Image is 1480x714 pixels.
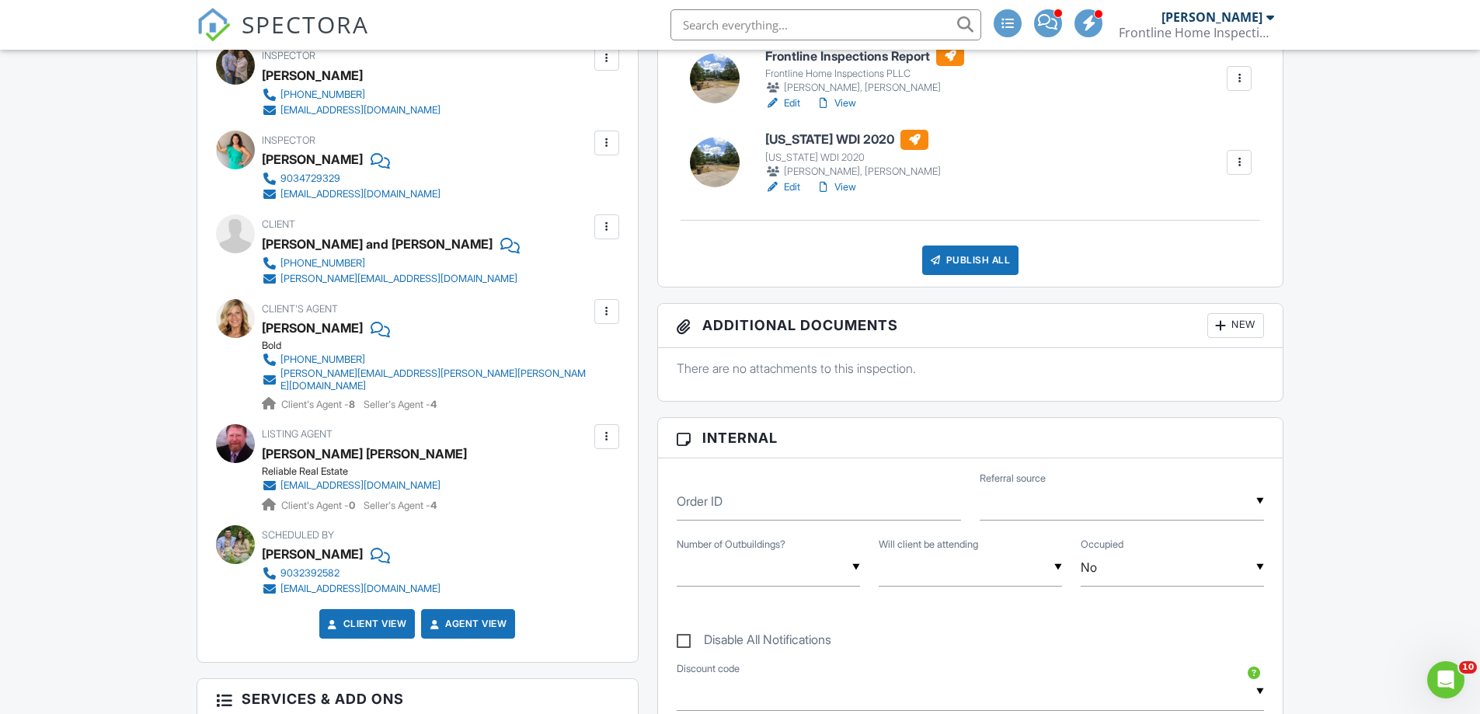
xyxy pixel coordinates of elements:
[349,399,355,410] strong: 8
[280,583,441,595] div: [EMAIL_ADDRESS][DOMAIN_NAME]
[197,8,231,42] img: The Best Home Inspection Software - Spectora
[765,130,941,150] h6: [US_STATE] WDI 2020
[765,96,800,111] a: Edit
[262,566,441,581] a: 9032392582
[262,271,517,287] a: [PERSON_NAME][EMAIL_ADDRESS][DOMAIN_NAME]
[765,46,964,66] h6: Frontline Inspections Report
[280,89,365,101] div: [PHONE_NUMBER]
[262,64,363,87] div: [PERSON_NAME]
[280,188,441,200] div: [EMAIL_ADDRESS][DOMAIN_NAME]
[922,246,1019,275] div: Publish All
[364,399,437,410] span: Seller's Agent -
[765,164,941,179] div: [PERSON_NAME], [PERSON_NAME]
[677,632,831,652] label: Disable All Notifications
[765,80,964,96] div: [PERSON_NAME], [PERSON_NAME]
[1119,25,1274,40] div: Frontline Home Inspections
[349,500,355,511] strong: 0
[765,68,964,80] div: Frontline Home Inspections PLLC
[262,218,295,230] span: Client
[677,360,1265,377] p: There are no attachments to this inspection.
[280,104,441,117] div: [EMAIL_ADDRESS][DOMAIN_NAME]
[262,428,333,440] span: Listing Agent
[197,21,369,54] a: SPECTORA
[364,500,437,511] span: Seller's Agent -
[262,186,441,202] a: [EMAIL_ADDRESS][DOMAIN_NAME]
[262,542,363,566] div: [PERSON_NAME]
[262,303,338,315] span: Client's Agent
[980,472,1046,486] label: Referral source
[765,130,941,179] a: [US_STATE] WDI 2020 [US_STATE] WDI 2020 [PERSON_NAME], [PERSON_NAME]
[427,616,507,632] a: Agent View
[280,567,340,580] div: 9032392582
[262,103,441,118] a: [EMAIL_ADDRESS][DOMAIN_NAME]
[879,538,978,552] label: Will client be attending
[280,273,517,285] div: [PERSON_NAME][EMAIL_ADDRESS][DOMAIN_NAME]
[325,616,407,632] a: Client View
[1427,661,1464,698] iframe: Intercom live chat
[262,478,454,493] a: [EMAIL_ADDRESS][DOMAIN_NAME]
[280,354,365,366] div: [PHONE_NUMBER]
[1207,313,1264,338] div: New
[1081,538,1123,552] label: Occupied
[658,418,1283,458] h3: Internal
[262,340,603,352] div: Bold
[262,87,441,103] a: [PHONE_NUMBER]
[262,581,441,597] a: [EMAIL_ADDRESS][DOMAIN_NAME]
[242,8,369,40] span: SPECTORA
[1161,9,1262,25] div: [PERSON_NAME]
[280,367,590,392] div: [PERSON_NAME][EMAIL_ADDRESS][PERSON_NAME][PERSON_NAME][DOMAIN_NAME]
[262,529,334,541] span: Scheduled By
[262,367,590,392] a: [PERSON_NAME][EMAIL_ADDRESS][PERSON_NAME][PERSON_NAME][DOMAIN_NAME]
[262,232,493,256] div: [PERSON_NAME] and [PERSON_NAME]
[765,179,800,195] a: Edit
[262,148,363,171] div: [PERSON_NAME]
[262,134,315,146] span: Inspector
[430,399,437,410] strong: 4
[262,256,517,271] a: [PHONE_NUMBER]
[677,538,785,552] label: Number of Outbuildings?
[765,152,941,164] div: [US_STATE] WDI 2020
[280,172,340,185] div: 9034729329
[677,662,740,676] label: Discount code
[670,9,981,40] input: Search everything...
[262,465,467,478] div: Reliable Real Estate
[281,399,357,410] span: Client's Agent -
[816,96,856,111] a: View
[280,257,365,270] div: [PHONE_NUMBER]
[262,316,363,340] a: [PERSON_NAME]
[765,46,964,96] a: Frontline Inspections Report Frontline Home Inspections PLLC [PERSON_NAME], [PERSON_NAME]
[677,493,723,510] label: Order ID
[262,352,590,367] a: [PHONE_NUMBER]
[280,479,441,492] div: [EMAIL_ADDRESS][DOMAIN_NAME]
[658,304,1283,348] h3: Additional Documents
[262,442,467,465] a: [PERSON_NAME] [PERSON_NAME]
[262,171,441,186] a: 9034729329
[816,179,856,195] a: View
[430,500,437,511] strong: 4
[1459,661,1477,674] span: 10
[281,500,357,511] span: Client's Agent -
